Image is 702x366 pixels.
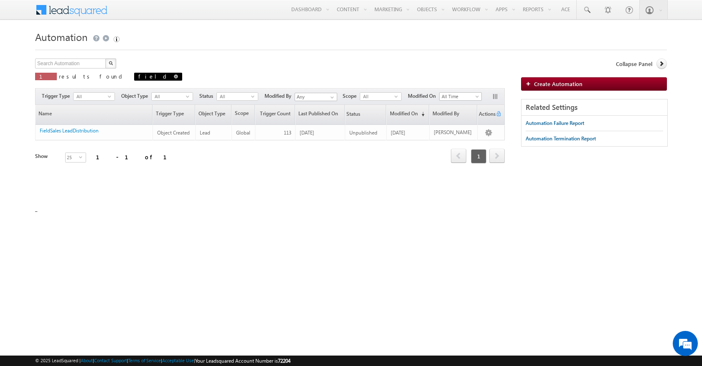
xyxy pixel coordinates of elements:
[121,92,151,100] span: Object Type
[200,130,210,136] span: Lead
[162,358,194,363] a: Acceptable Use
[195,358,290,364] span: Your Leadsquared Account Number is
[40,127,99,134] a: FieldSales LeadDistribution
[451,150,466,163] a: prev
[526,119,584,127] div: Automation Failure Report
[153,105,195,125] a: Trigger Type
[418,111,425,117] span: (sorted descending)
[35,28,667,237] div: _
[394,94,401,98] span: select
[440,93,479,100] span: All Time
[439,92,482,101] a: All Time
[489,150,505,163] a: next
[430,105,477,125] a: Modified By
[157,130,190,136] span: Object Created
[232,105,254,125] span: Scope
[255,105,295,125] a: Trigger Count
[217,93,251,100] span: All
[295,105,344,125] a: Last Published On
[128,358,161,363] a: Terms of Service
[434,129,474,136] div: [PERSON_NAME]
[36,105,152,125] a: Name
[534,80,582,87] span: Create Automation
[489,149,505,163] span: next
[74,93,108,100] span: All
[35,357,290,365] span: © 2025 LeadSquared | | | | |
[59,73,125,80] span: results found
[66,153,79,162] span: 25
[35,152,58,160] div: Show
[451,149,466,163] span: prev
[108,94,114,98] span: select
[526,116,584,131] a: Automation Failure Report
[616,60,652,68] span: Collapse Panel
[109,61,113,65] img: Search
[471,149,486,163] span: 1
[326,93,336,102] a: Show All Items
[152,93,186,100] span: All
[343,92,360,100] span: Scope
[521,99,667,116] div: Related Settings
[39,73,53,80] span: 1
[79,155,86,159] span: select
[300,130,314,136] span: [DATE]
[387,105,428,125] a: Modified On(sorted descending)
[391,130,405,136] span: [DATE]
[42,92,73,100] span: Trigger Type
[186,94,193,98] span: select
[251,94,258,98] span: select
[284,130,291,136] span: 113
[360,93,394,100] span: All
[478,106,496,124] span: Actions
[199,92,216,100] span: Status
[526,81,534,86] img: add_icon.png
[526,135,596,142] div: Automation Termination Report
[295,93,337,101] input: Type to Search
[345,106,360,124] span: Status
[278,358,290,364] span: 72204
[236,130,250,136] span: Global
[96,152,177,162] div: 1 - 1 of 1
[94,358,127,363] a: Contact Support
[35,30,88,43] span: Automation
[526,131,596,146] a: Automation Termination Report
[138,73,170,80] span: field
[408,92,439,100] span: Modified On
[196,105,231,125] a: Object Type
[81,358,93,363] a: About
[265,92,295,100] span: Modified By
[349,130,377,136] span: Unpublished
